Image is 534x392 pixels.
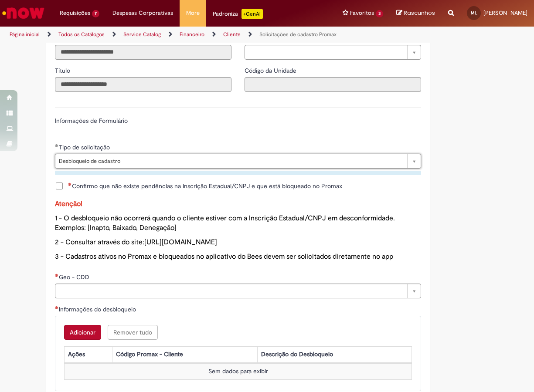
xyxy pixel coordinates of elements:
span: Necessários [68,182,72,186]
span: More [186,9,200,17]
span: Desbloqueio de cadastro [59,154,403,168]
label: Somente leitura - Título [55,66,72,75]
span: Atenção! [55,199,82,208]
span: Obrigatório Preenchido [55,144,59,147]
a: Cliente [223,31,241,38]
ul: Trilhas de página [7,27,350,43]
input: Código da Unidade [245,77,421,92]
div: Padroniza [213,9,263,19]
a: Solicitações de cadastro Promax [259,31,337,38]
th: Código Promax - Cliente [112,346,257,362]
th: Descrição do Desbloqueio [257,346,412,362]
span: Somente leitura - Título [55,67,72,74]
span: 3 - Cadastros ativos no Promax e bloqueados no aplicativo do Bees devem ser solicitados diretamen... [55,252,393,261]
input: Email [55,45,231,60]
span: Confirmo que não existe pendências na Inscrição Estadual/CNPJ e que está bloqueado no Promax [68,182,342,190]
a: Rascunhos [396,9,435,17]
span: Favoritos [350,9,374,17]
th: Ações [65,346,112,362]
span: Despesas Corporativas [112,9,173,17]
input: Título [55,77,231,92]
a: Financeiro [180,31,204,38]
span: Necessários [55,274,59,277]
span: 3 [376,10,383,17]
button: Add a row for Informações do desbloqueio [64,325,101,340]
span: [PERSON_NAME] [483,9,527,17]
span: Informações do desbloqueio [59,305,138,313]
span: Tipo de solicitação [59,143,112,151]
span: 1 - O desbloqueio não ocorrerá quando o cliente estiver com a Inscrição Estadual/CNPJ em desconfo... [55,214,395,233]
span: Necessários [55,306,59,309]
span: ML [471,10,477,16]
img: ServiceNow [1,4,46,22]
a: [URL][DOMAIN_NAME] [144,238,217,247]
a: Todos os Catálogos [58,31,105,38]
a: Limpar campo Geo - CDD [55,284,421,298]
span: Geo - CDD [59,273,91,281]
span: 7 [92,10,99,17]
span: 2 - Consultar através do site: [55,238,217,247]
a: Service Catalog [123,31,161,38]
span: Rascunhos [404,9,435,17]
a: Limpar campo Local [245,45,421,60]
span: Somente leitura - Código da Unidade [245,67,298,74]
label: Informações de Formulário [55,117,128,125]
a: Página inicial [10,31,40,38]
span: Requisições [60,9,90,17]
label: Somente leitura - Código da Unidade [245,66,298,75]
p: +GenAi [241,9,263,19]
td: Sem dados para exibir [65,363,412,379]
